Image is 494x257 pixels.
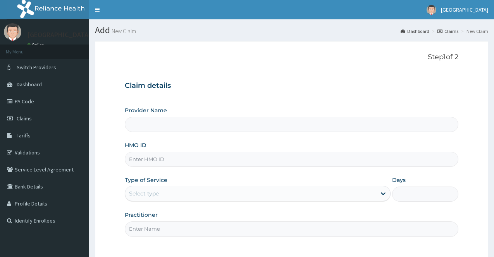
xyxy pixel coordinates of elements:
span: Tariffs [17,132,31,139]
span: [GEOGRAPHIC_DATA] [441,6,488,13]
img: User Image [427,5,436,15]
p: [GEOGRAPHIC_DATA] [27,31,91,38]
a: Online [27,42,46,48]
h1: Add [95,25,488,35]
a: Dashboard [401,28,429,34]
div: Select type [129,190,159,197]
span: Dashboard [17,81,42,88]
a: Claims [437,28,458,34]
span: Claims [17,115,32,122]
span: Switch Providers [17,64,56,71]
small: New Claim [110,28,136,34]
input: Enter Name [125,221,458,236]
label: Days [392,176,406,184]
img: User Image [4,23,21,41]
label: HMO ID [125,141,146,149]
p: Step 1 of 2 [125,53,458,62]
h3: Claim details [125,82,458,90]
label: Practitioner [125,211,158,219]
label: Provider Name [125,106,167,114]
input: Enter HMO ID [125,152,458,167]
label: Type of Service [125,176,167,184]
li: New Claim [459,28,488,34]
